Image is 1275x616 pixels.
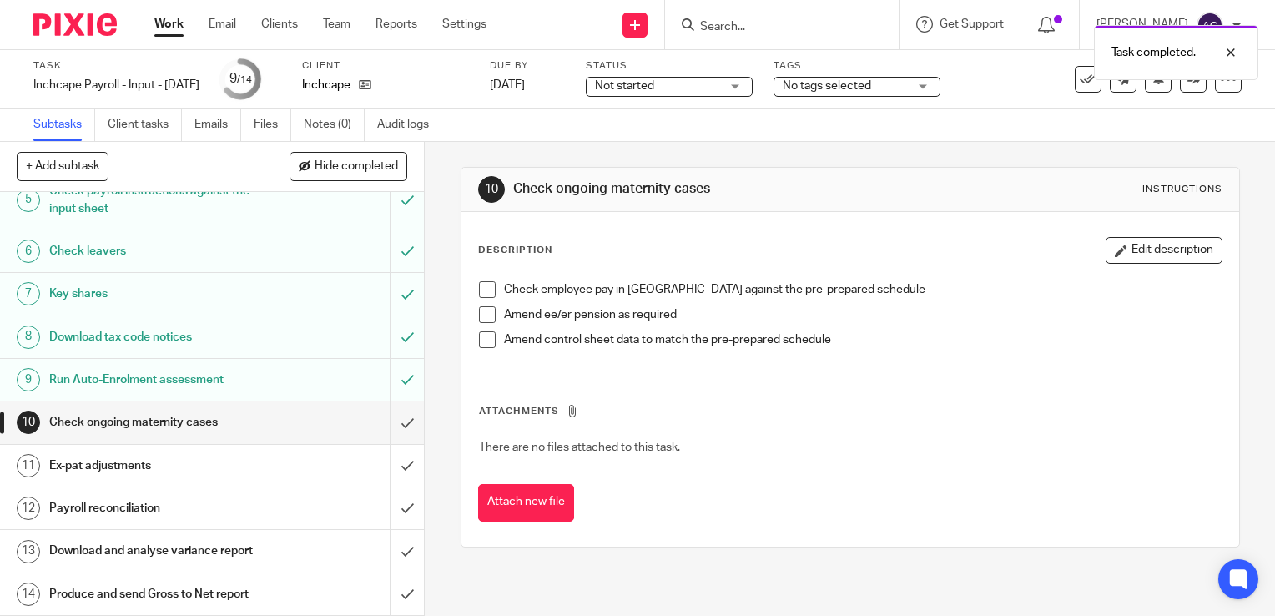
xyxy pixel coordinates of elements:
div: 5 [17,189,40,212]
div: 9 [229,69,252,88]
a: Audit logs [377,109,441,141]
p: Amend ee/er pension as required [504,306,1222,323]
label: Status [586,59,753,73]
button: Attach new file [478,484,574,522]
button: + Add subtask [17,152,108,180]
p: Task completed. [1111,44,1196,61]
span: Not started [595,80,654,92]
div: 13 [17,540,40,563]
h1: Key shares [49,281,265,306]
label: Client [302,59,469,73]
h1: Download and analyse variance report [49,538,265,563]
p: Check employee pay in [GEOGRAPHIC_DATA] against the pre-prepared schedule [504,281,1222,298]
h1: Check payroll instructions against the input sheet [49,179,265,221]
h1: Ex-pat adjustments [49,453,265,478]
div: Inchcape Payroll - Input - [DATE] [33,77,199,93]
p: Amend control sheet data to match the pre-prepared schedule [504,331,1222,348]
h1: Run Auto-Enrolment assessment [49,367,265,392]
span: There are no files attached to this task. [479,442,680,453]
div: 9 [17,368,40,391]
a: Emails [194,109,241,141]
button: Edit description [1106,237,1222,264]
a: Email [209,16,236,33]
div: 10 [17,411,40,434]
h1: Download tax code notices [49,325,265,350]
h1: Check ongoing maternity cases [513,180,885,198]
div: 8 [17,326,40,349]
div: Inchcape Payroll - Input - September 2025 [33,77,199,93]
div: Instructions [1142,183,1222,196]
p: Description [478,244,552,257]
button: Hide completed [290,152,407,180]
div: 14 [17,583,40,606]
a: Files [254,109,291,141]
a: Client tasks [108,109,182,141]
img: Pixie [33,13,117,36]
div: 6 [17,240,40,263]
h1: Payroll reconciliation [49,496,265,521]
div: 11 [17,454,40,477]
a: Subtasks [33,109,95,141]
h1: Check leavers [49,239,265,264]
a: Work [154,16,184,33]
div: 7 [17,282,40,305]
a: Settings [442,16,486,33]
img: svg%3E [1197,12,1223,38]
label: Due by [490,59,565,73]
span: No tags selected [783,80,871,92]
div: 12 [17,497,40,520]
a: Team [323,16,350,33]
h1: Check ongoing maternity cases [49,410,265,435]
a: Clients [261,16,298,33]
span: Hide completed [315,160,398,174]
span: Attachments [479,406,559,416]
p: Inchcape [302,77,350,93]
small: /14 [237,75,252,84]
a: Notes (0) [304,109,365,141]
div: 10 [478,176,505,203]
a: Reports [375,16,417,33]
label: Task [33,59,199,73]
span: [DATE] [490,79,525,91]
h1: Produce and send Gross to Net report [49,582,265,607]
